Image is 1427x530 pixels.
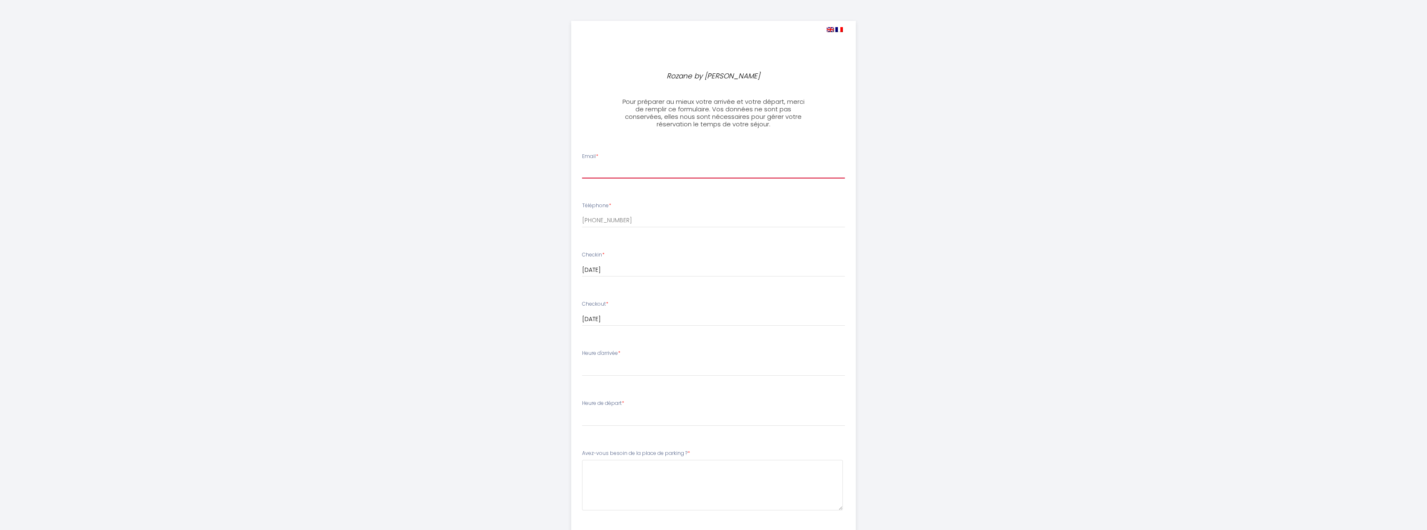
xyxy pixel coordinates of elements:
p: Rozane by [PERSON_NAME] [625,70,803,82]
label: Email [582,153,598,161]
img: fr.png [835,27,843,32]
label: Checkout [582,300,608,308]
label: Heure d'arrivée [582,349,620,357]
h3: Pour préparer au mieux votre arrivée et votre départ, merci de remplir ce formulaire. Vos données... [621,98,806,128]
label: Téléphone [582,202,611,210]
label: Avez-vous besoin de la place de parking ? [582,450,690,457]
img: en.png [827,27,834,32]
label: Heure de départ [582,399,624,407]
label: Checkin [582,251,605,259]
